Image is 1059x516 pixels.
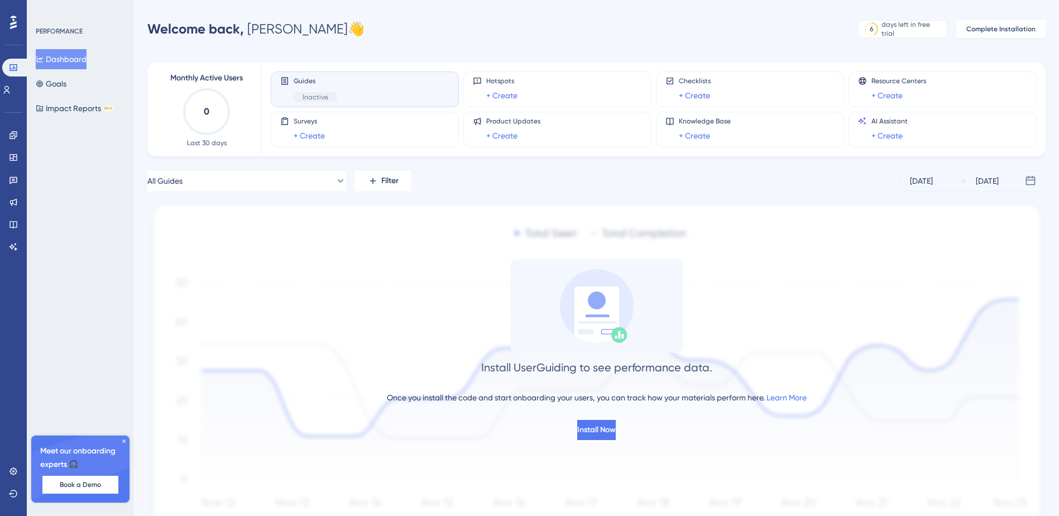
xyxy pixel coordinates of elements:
span: Knowledge Base [679,117,731,126]
span: Checklists [679,77,711,85]
a: Learn More [766,393,807,402]
div: Once you install the code and start onboarding your users, you can track how your materials perfo... [387,391,807,404]
div: PERFORMANCE [36,27,83,36]
div: days left in free trial [881,20,943,38]
div: BETA [103,106,113,111]
span: Inactive [303,93,328,102]
span: AI Assistant [871,117,908,126]
button: Impact ReportsBETA [36,98,113,118]
a: + Create [871,129,903,142]
span: Welcome back, [147,21,244,37]
span: Filter [381,174,399,188]
div: [DATE] [976,174,999,188]
button: All Guides [147,170,346,192]
a: + Create [679,89,710,102]
span: Product Updates [486,117,540,126]
div: 6 [870,25,874,34]
span: Monthly Active Users [170,71,243,85]
div: [PERSON_NAME] 👋 [147,20,365,38]
a: + Create [679,129,710,142]
span: Guides [294,77,337,85]
button: Book a Demo [42,476,118,494]
a: + Create [871,89,903,102]
span: Surveys [294,117,325,126]
a: + Create [486,129,517,142]
div: Install UserGuiding to see performance data. [481,360,712,375]
button: Dashboard [36,49,87,69]
span: Complete Installation [966,25,1036,34]
span: All Guides [147,174,183,188]
button: Install Now [577,420,616,440]
button: Goals [36,74,66,94]
span: Book a Demo [60,480,101,489]
button: Filter [355,170,411,192]
a: + Create [294,129,325,142]
span: Install Now [577,423,616,437]
span: Last 30 days [187,138,227,147]
div: [DATE] [910,174,933,188]
span: Hotspots [486,77,517,85]
span: Meet our onboarding experts 🎧 [40,445,121,471]
span: Resource Centers [871,77,926,85]
text: 0 [204,106,209,117]
button: Complete Installation [956,20,1046,38]
a: + Create [486,89,517,102]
